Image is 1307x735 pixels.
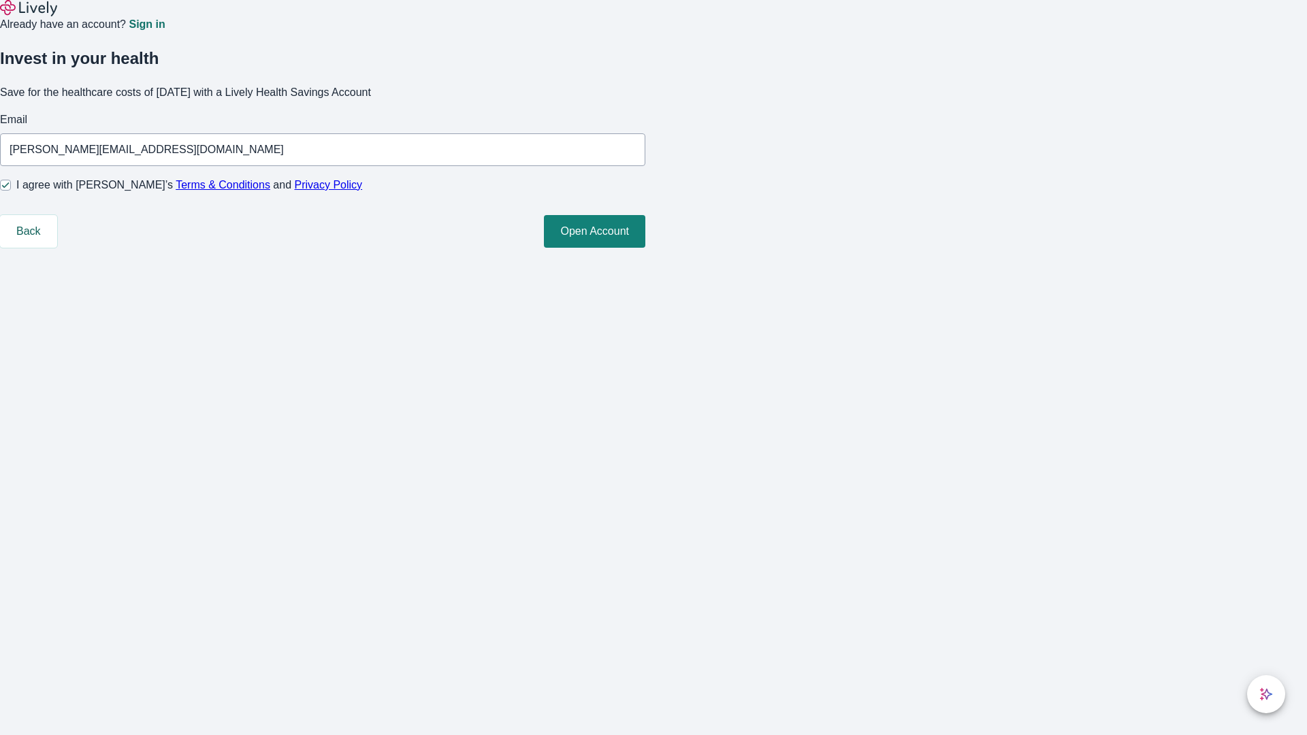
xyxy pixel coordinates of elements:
a: Privacy Policy [295,179,363,191]
svg: Lively AI Assistant [1259,687,1273,701]
button: chat [1247,675,1285,713]
span: I agree with [PERSON_NAME]’s and [16,177,362,193]
a: Terms & Conditions [176,179,270,191]
button: Open Account [544,215,645,248]
a: Sign in [129,19,165,30]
